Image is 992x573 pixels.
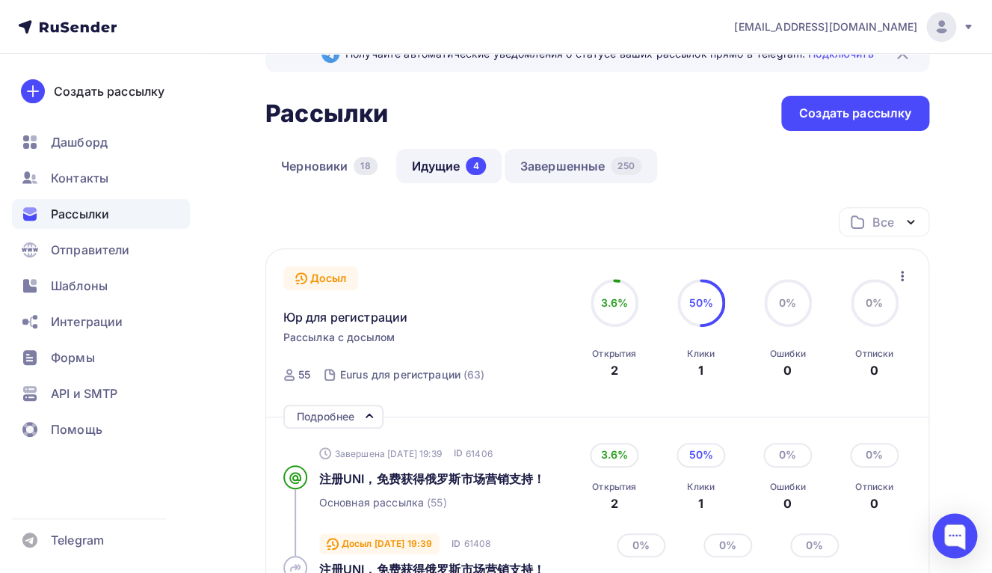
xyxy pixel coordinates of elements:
[51,313,123,331] span: Интеграции
[808,47,873,60] a: Подключить
[319,533,440,554] div: Досыл [DATE] 19:39
[339,363,487,387] a: Eurus для регистрации (63)
[319,470,565,488] a: 注册UNI，免费获得俄罗斯市场营销支持！
[600,296,628,309] span: 3.6%
[51,277,108,295] span: Шаблоны
[687,494,715,512] div: 1
[12,271,190,301] a: Шаблоны
[54,82,164,100] div: Создать рассылку
[12,127,190,157] a: Дашборд
[870,361,878,379] div: 0
[688,296,712,309] span: 50%
[703,533,752,557] div: 0%
[51,133,108,151] span: Дашборд
[51,349,95,367] span: Формы
[283,308,408,326] span: Юр для регистрации
[872,213,893,231] div: Все
[427,495,447,510] span: (55)
[454,446,463,461] span: ID
[51,420,102,438] span: Помощь
[452,536,460,551] span: ID
[51,169,108,187] span: Контакты
[770,494,806,512] div: 0
[839,207,929,236] button: Все
[734,19,917,34] span: [EMAIL_ADDRESS][DOMAIN_NAME]
[396,149,502,183] a: Идущие4
[354,157,377,175] div: 18
[12,163,190,193] a: Контакты
[283,266,359,290] div: Досыл
[779,296,796,309] span: 0%
[610,361,617,379] div: 2
[265,99,388,129] h2: Рассылки
[463,537,490,550] span: 61408
[51,384,117,402] span: API и SMTP
[790,533,839,557] div: 0%
[592,494,636,512] div: 2
[855,494,893,512] div: 0
[321,45,339,63] img: Telegram
[611,157,641,175] div: 250
[340,367,460,382] div: Eurus для регистрации
[319,495,424,510] span: Основная рассылка
[770,348,806,360] div: Ошибки
[12,235,190,265] a: Отправители
[505,149,657,183] a: Завершенные250
[734,12,974,42] a: [EMAIL_ADDRESS][DOMAIN_NAME]
[51,205,109,223] span: Рассылки
[592,348,636,360] div: Открытия
[855,481,893,493] div: Отписки
[677,443,725,467] div: 50%
[855,348,893,360] div: Отписки
[297,408,354,426] div: Подробнее
[298,367,310,382] div: 55
[799,105,911,122] div: Создать рассылку
[463,367,485,382] div: (63)
[687,348,715,360] div: Клики
[592,481,636,493] div: Открытия
[265,149,393,183] a: Черновики18
[763,443,812,467] div: 0%
[319,471,546,486] span: 注册UNI，免费获得俄罗斯市场营销支持！
[335,447,442,460] span: Завершена [DATE] 19:39
[783,361,792,379] div: 0
[770,481,806,493] div: Ошибки
[12,343,190,373] a: Формы
[51,531,104,549] span: Telegram
[617,533,665,557] div: 0%
[850,443,899,467] div: 0%
[51,241,130,259] span: Отправители
[866,296,883,309] span: 0%
[698,361,703,379] div: 1
[466,157,485,175] div: 4
[283,330,395,345] span: Рассылка с досылом
[12,199,190,229] a: Рассылки
[466,447,493,460] span: 61406
[590,443,638,467] div: 3.6%
[687,481,715,493] div: Клики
